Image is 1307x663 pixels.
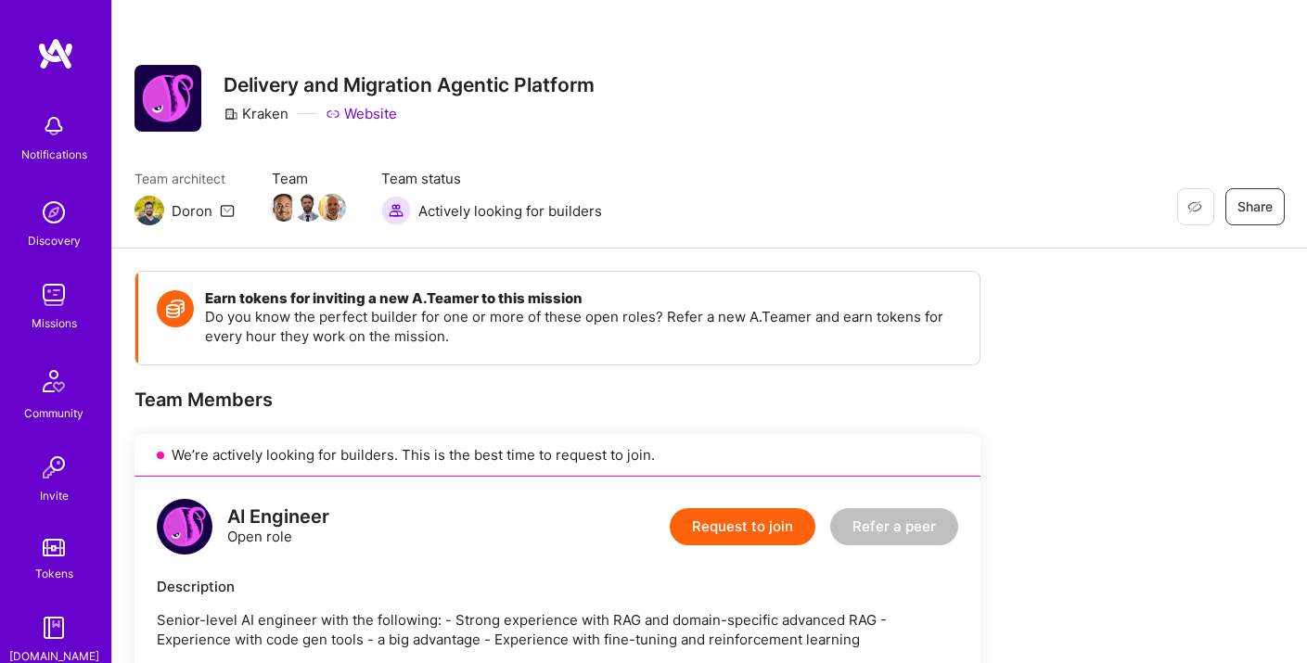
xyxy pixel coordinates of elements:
button: Refer a peer [830,508,958,545]
p: Do you know the perfect builder for one or more of these open roles? Refer a new A.Teamer and ear... [205,307,961,346]
span: Team status [381,169,602,188]
div: Invite [40,486,69,505]
span: Team architect [135,169,235,188]
div: Notifications [21,145,87,164]
span: Actively looking for builders [418,201,602,221]
p: Senior-level AI engineer with the following: - Strong experience with RAG and domain-specific adv... [157,610,958,649]
a: Team Member Avatar [272,192,296,223]
img: Token icon [157,290,194,327]
div: Open role [227,507,329,546]
img: Actively looking for builders [381,196,411,225]
div: AI Engineer [227,507,329,527]
div: Description [157,577,958,596]
a: Team Member Avatar [296,192,320,223]
img: logo [37,37,74,70]
img: Invite [35,449,72,486]
img: logo [157,499,212,555]
i: icon Mail [220,203,235,218]
i: icon CompanyGray [224,107,238,121]
span: Team [272,169,344,188]
div: Team Members [135,388,980,412]
img: Team Member Avatar [294,194,322,222]
button: Request to join [670,508,815,545]
img: discovery [35,194,72,231]
button: Share [1225,188,1285,225]
img: Team Member Avatar [318,194,346,222]
h4: Earn tokens for inviting a new A.Teamer to this mission [205,290,961,307]
h3: Delivery and Migration Agentic Platform [224,73,595,96]
img: Team Member Avatar [270,194,298,222]
img: teamwork [35,276,72,313]
img: Company Logo [135,65,201,132]
div: Missions [32,313,77,333]
i: icon EyeClosed [1187,199,1202,214]
a: Website [326,104,397,123]
div: Tokens [35,564,73,583]
img: bell [35,108,72,145]
div: Doron [172,201,212,221]
img: guide book [35,609,72,646]
span: Share [1237,198,1273,216]
a: Team Member Avatar [320,192,344,223]
img: Community [32,359,76,403]
img: Team Architect [135,196,164,225]
div: Discovery [28,231,81,250]
img: tokens [43,539,65,556]
div: Kraken [224,104,288,123]
div: Community [24,403,83,423]
div: We’re actively looking for builders. This is the best time to request to join. [135,434,980,477]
